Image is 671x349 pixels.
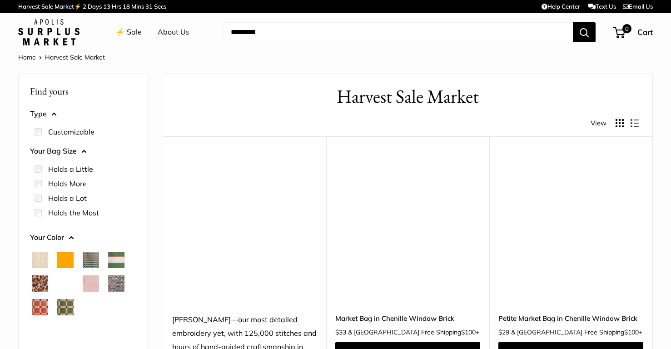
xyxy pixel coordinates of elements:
[88,3,102,10] span: Days
[30,82,137,100] p: Find yours
[48,178,87,189] label: Holds More
[57,275,74,292] button: Blue Porcelain
[103,3,110,10] span: 13
[498,159,643,304] a: Petite Market Bag in Chenille Window BrickPetite Market Bag in Chenille Window Brick
[18,19,80,45] img: Apolis: Surplus Market
[83,275,99,292] button: Blush
[30,145,137,158] button: Your Bag Size
[83,252,99,268] button: Green Gingham
[48,164,93,174] label: Holds a Little
[48,126,94,137] label: Customizable
[335,159,480,304] a: Market Bag in Chenille Window BrickMarket Bag in Chenille Window Brick
[224,22,573,42] input: Search...
[57,299,74,315] button: Chenille Window Sage
[461,328,476,336] span: $100
[335,313,480,324] a: Market Bag in Chenille Window Brick
[30,231,137,244] button: Your Color
[83,3,86,10] span: 2
[624,328,639,336] span: $100
[177,83,639,110] h1: Harvest Sale Market
[108,275,124,292] button: Chambray
[32,252,48,268] button: Natural
[131,3,144,10] span: Mins
[498,328,509,336] span: $29
[335,328,346,336] span: $33
[145,3,153,10] span: 31
[108,299,124,315] button: Daisy
[108,323,124,339] button: White Porcelain
[48,207,99,218] label: Holds the Most
[48,193,87,204] label: Holds a Lot
[18,53,36,61] a: Home
[30,107,137,121] button: Type
[348,329,479,335] span: & [GEOGRAPHIC_DATA] Free Shipping +
[32,275,48,292] button: Cheetah
[573,22,596,42] button: Search
[154,3,166,10] span: Secs
[588,3,616,10] a: Text Us
[57,252,74,268] button: Orange
[116,25,142,39] a: ⚡️ Sale
[45,53,105,61] span: Harvest Sale Market
[511,329,642,335] span: & [GEOGRAPHIC_DATA] Free Shipping +
[542,3,580,10] a: Help Center
[123,3,130,10] span: 18
[498,313,643,324] a: Petite Market Bag in Chenille Window Brick
[616,119,624,127] button: Display products as grid
[112,3,121,10] span: Hrs
[57,323,74,339] button: Mustang
[622,24,631,33] span: 0
[83,299,99,315] button: Cognac
[637,27,653,37] span: Cart
[83,323,99,339] button: Palm Leaf
[18,51,105,63] nav: Breadcrumb
[108,252,124,268] button: Court Green
[32,323,48,339] button: Mint Sorbet
[158,25,189,39] a: About Us
[32,299,48,315] button: Chenille Window Brick
[614,25,653,40] a: 0 Cart
[591,117,606,130] span: View
[623,3,653,10] a: Email Us
[631,119,639,127] button: Display products as list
